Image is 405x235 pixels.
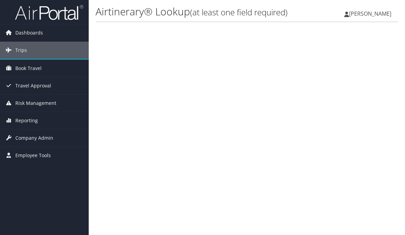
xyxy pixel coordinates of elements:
[15,60,42,77] span: Book Travel
[96,4,297,19] h1: Airtinerary® Lookup
[349,10,391,17] span: [PERSON_NAME]
[190,6,288,18] small: (at least one field required)
[15,24,43,41] span: Dashboards
[15,95,56,112] span: Risk Management
[15,4,83,20] img: airportal-logo.png
[15,77,51,94] span: Travel Approval
[344,3,398,24] a: [PERSON_NAME]
[15,112,38,129] span: Reporting
[15,42,27,59] span: Trips
[15,129,53,147] span: Company Admin
[15,147,51,164] span: Employee Tools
